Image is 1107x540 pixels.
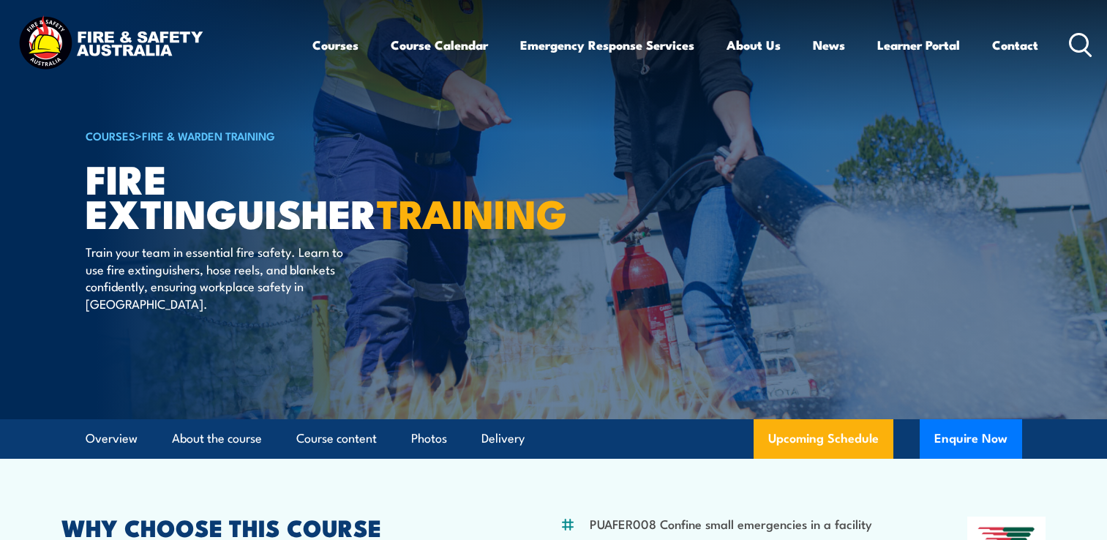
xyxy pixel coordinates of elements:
[377,181,567,242] strong: TRAINING
[481,419,525,458] a: Delivery
[992,26,1038,64] a: Contact
[727,26,781,64] a: About Us
[920,419,1022,459] button: Enquire Now
[296,419,377,458] a: Course content
[86,419,138,458] a: Overview
[590,515,872,532] li: PUAFER008 Confine small emergencies in a facility
[520,26,694,64] a: Emergency Response Services
[86,127,447,144] h6: >
[877,26,960,64] a: Learner Portal
[411,419,447,458] a: Photos
[172,419,262,458] a: About the course
[813,26,845,64] a: News
[86,161,447,229] h1: Fire Extinguisher
[754,419,893,459] a: Upcoming Schedule
[61,517,489,537] h2: WHY CHOOSE THIS COURSE
[86,127,135,143] a: COURSES
[391,26,488,64] a: Course Calendar
[86,243,353,312] p: Train your team in essential fire safety. Learn to use fire extinguishers, hose reels, and blanke...
[142,127,275,143] a: Fire & Warden Training
[312,26,359,64] a: Courses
